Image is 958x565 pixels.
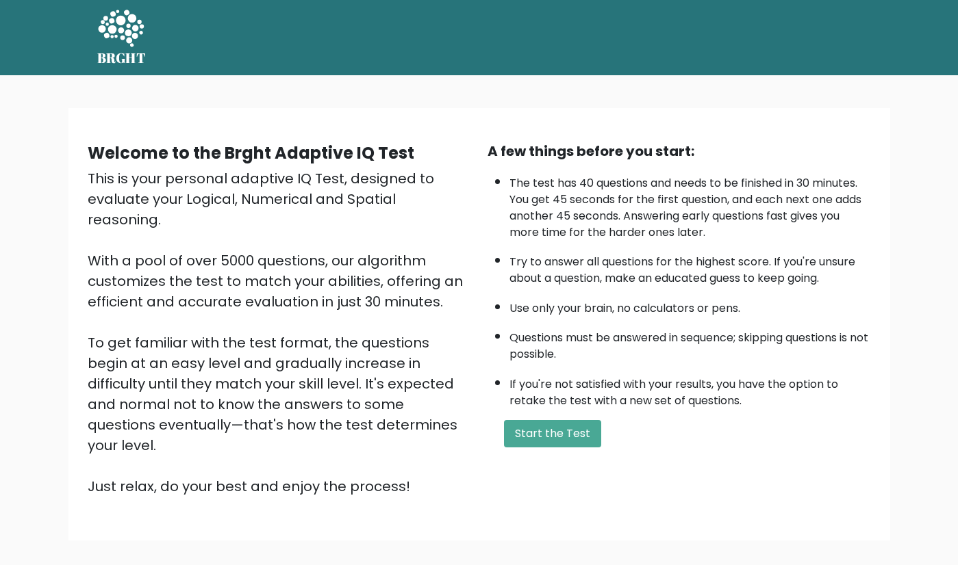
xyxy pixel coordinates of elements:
[509,247,871,287] li: Try to answer all questions for the highest score. If you're unsure about a question, make an edu...
[509,293,871,317] li: Use only your brain, no calculators or pens.
[509,369,871,409] li: If you're not satisfied with your results, you have the option to retake the test with a new set ...
[88,168,471,497] div: This is your personal adaptive IQ Test, designed to evaluate your Logical, Numerical and Spatial ...
[509,168,871,241] li: The test has 40 questions and needs to be finished in 30 minutes. You get 45 seconds for the firs...
[88,142,414,164] b: Welcome to the Brght Adaptive IQ Test
[509,323,871,363] li: Questions must be answered in sequence; skipping questions is not possible.
[488,141,871,161] div: A few things before you start:
[97,50,147,66] h5: BRGHT
[97,5,147,70] a: BRGHT
[504,420,601,447] button: Start the Test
